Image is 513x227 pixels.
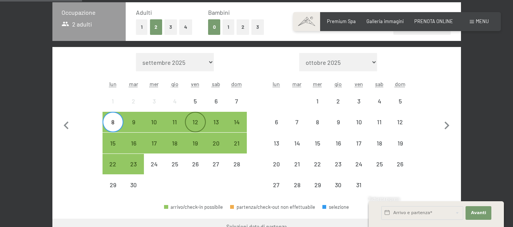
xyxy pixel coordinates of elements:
div: 29 [308,182,327,201]
div: partenza/check-out non effettuabile [226,91,247,111]
div: partenza/check-out non effettuabile [164,91,185,111]
div: 17 [145,140,164,159]
div: partenza/check-out non effettuabile [123,175,144,195]
abbr: martedì [292,81,301,87]
div: partenza/check-out possibile [226,133,247,153]
div: Fri Oct 17 2025 [349,133,369,153]
div: partenza/check-out possibile [123,154,144,174]
div: 10 [349,119,368,138]
div: partenza/check-out non effettuabile [287,175,307,195]
div: 11 [370,119,389,138]
span: Bambini [208,9,230,16]
div: Thu Oct 02 2025 [328,91,349,111]
div: partenza/check-out non effettuabile [307,175,328,195]
abbr: martedì [129,81,138,87]
div: Wed Sep 10 2025 [144,112,164,132]
div: Wed Oct 29 2025 [307,175,328,195]
div: 15 [103,140,122,159]
div: Wed Sep 24 2025 [144,154,164,174]
div: partenza/check-out non effettuabile [307,154,328,174]
abbr: domenica [395,81,406,87]
div: 30 [124,182,143,201]
div: partenza/check-out non effettuabile [349,112,369,132]
div: 6 [207,98,226,117]
div: 24 [349,161,368,180]
abbr: mercoledì [150,81,159,87]
a: Galleria immagini [366,18,404,24]
div: 9 [329,119,348,138]
div: Wed Oct 15 2025 [307,133,328,153]
div: Fri Sep 26 2025 [185,154,205,174]
div: Sun Oct 26 2025 [390,154,410,174]
div: partenza/check-out non effettuabile [328,133,349,153]
div: partenza/check-out possibile [144,133,164,153]
div: Tue Oct 07 2025 [287,112,307,132]
div: partenza/check-out non effettuabile [390,154,410,174]
div: partenza/check-out non effettuabile [206,154,226,174]
div: 11 [165,119,184,138]
div: partenza/check-out non effettuabile [266,133,287,153]
div: Wed Sep 03 2025 [144,91,164,111]
div: 23 [329,161,348,180]
button: 3 [251,19,264,35]
div: partenza/check-out possibile [123,112,144,132]
abbr: venerdì [191,81,199,87]
div: partenza/check-out non effettuabile [164,154,185,174]
div: partenza/check-out possibile [164,133,185,153]
div: partenza/check-out non effettuabile [349,91,369,111]
div: Sat Sep 13 2025 [206,112,226,132]
div: Sat Sep 20 2025 [206,133,226,153]
div: Wed Oct 08 2025 [307,112,328,132]
div: 5 [390,98,409,117]
div: partenza/check-out possibile [103,112,123,132]
div: Fri Sep 19 2025 [185,133,205,153]
div: 15 [308,140,327,159]
div: 16 [124,140,143,159]
div: partenza/check-out non effettuabile [185,91,205,111]
div: Sat Oct 11 2025 [369,112,390,132]
div: 2 [329,98,348,117]
div: partenza/check-out possibile [103,154,123,174]
div: partenza/check-out possibile [206,133,226,153]
div: 14 [287,140,306,159]
div: partenza/check-out non effettuabile [307,133,328,153]
div: Mon Sep 29 2025 [103,175,123,195]
div: 22 [103,161,122,180]
div: partenza/check-out non effettuabile [144,154,164,174]
div: 29 [103,182,122,201]
div: partenza/check-out non effettuabile [328,175,349,195]
div: Tue Sep 02 2025 [123,91,144,111]
div: 4 [165,98,184,117]
div: Sat Oct 25 2025 [369,154,390,174]
div: Tue Sep 23 2025 [123,154,144,174]
button: 2 [150,19,163,35]
div: partenza/check-out non effettuabile [349,154,369,174]
div: Sun Sep 21 2025 [226,133,247,153]
div: Fri Oct 03 2025 [349,91,369,111]
div: partenza/check-out possibile [226,112,247,132]
div: 25 [370,161,389,180]
div: partenza/check-out non effettuabile [307,91,328,111]
h3: Occupazione [62,8,117,17]
div: 26 [186,161,205,180]
div: Tue Sep 09 2025 [123,112,144,132]
div: partenza/check-out non effettuabile [390,133,410,153]
div: 7 [287,119,306,138]
div: partenza/check-out non effettuabile [349,175,369,195]
span: Premium Spa [327,18,356,24]
span: Adulti [136,9,152,16]
div: 19 [390,140,409,159]
div: Tue Sep 30 2025 [123,175,144,195]
div: Sat Sep 06 2025 [206,91,226,111]
div: 21 [287,161,306,180]
div: 23 [124,161,143,180]
div: partenza/check-out possibile [185,112,205,132]
div: partenza/check-out possibile [144,112,164,132]
div: 21 [227,140,246,159]
div: Mon Oct 06 2025 [266,112,287,132]
div: Wed Sep 17 2025 [144,133,164,153]
div: partenza/check-out non effettuabile [206,91,226,111]
button: Avanti [466,206,491,220]
div: Thu Sep 04 2025 [164,91,185,111]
